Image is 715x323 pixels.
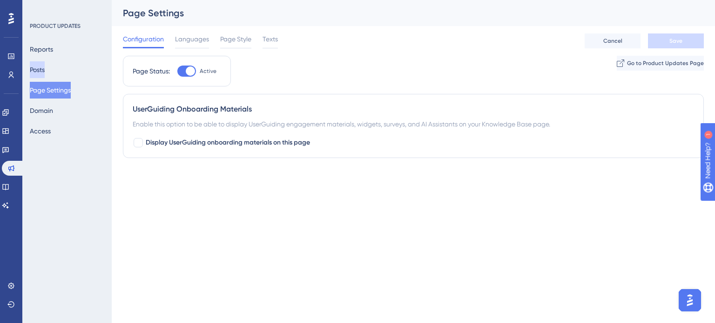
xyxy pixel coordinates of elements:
[627,59,704,67] span: Go to Product Updates Page
[30,82,71,99] button: Page Settings
[65,5,67,12] div: 1
[146,137,310,148] span: Display UserGuiding onboarding materials on this page
[30,102,53,119] button: Domain
[676,286,704,314] iframe: UserGuiding AI Assistant Launcher
[123,33,164,45] span: Configuration
[669,37,682,45] span: Save
[263,33,278,45] span: Texts
[30,123,51,139] button: Access
[30,61,45,78] button: Posts
[133,104,694,115] div: UserGuiding Onboarding Materials
[617,56,704,71] button: Go to Product Updates Page
[603,37,622,45] span: Cancel
[133,66,170,77] div: Page Status:
[585,33,641,48] button: Cancel
[22,2,58,13] span: Need Help?
[175,33,209,45] span: Languages
[200,67,216,75] span: Active
[30,41,53,58] button: Reports
[133,119,694,130] div: Enable this option to be able to display UserGuiding engagement materials, widgets, surveys, and ...
[123,7,681,20] div: Page Settings
[648,33,704,48] button: Save
[220,33,251,45] span: Page Style
[30,22,81,30] div: PRODUCT UPDATES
